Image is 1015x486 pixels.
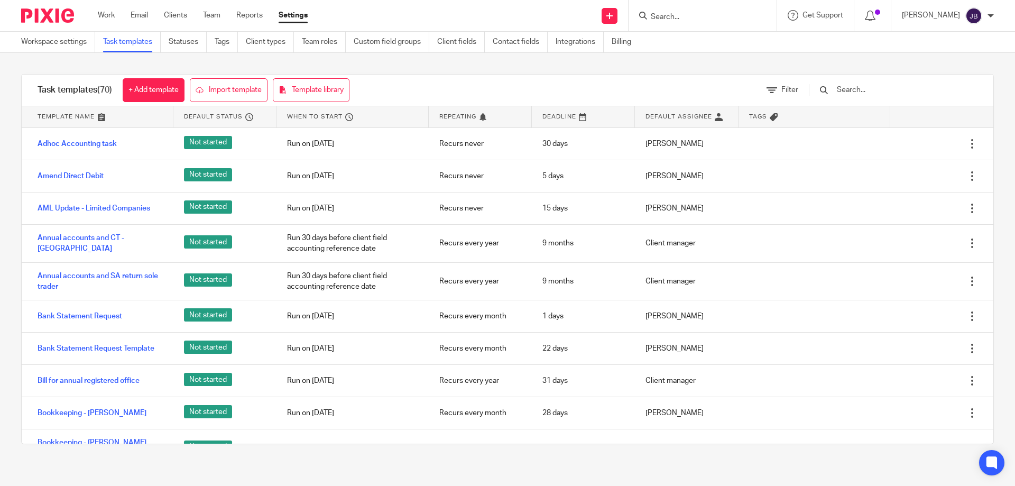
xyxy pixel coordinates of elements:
[276,163,428,189] div: Run on [DATE]
[38,233,163,254] a: Annual accounts and CT - [GEOGRAPHIC_DATA]
[542,112,576,121] span: Deadline
[184,273,232,287] span: Not started
[429,303,532,329] div: Recurs every month
[902,10,960,21] p: [PERSON_NAME]
[103,32,161,52] a: Task templates
[429,400,532,426] div: Recurs every month
[635,335,738,362] div: [PERSON_NAME]
[184,168,232,181] span: Not started
[532,268,635,295] div: 9 months
[650,13,745,22] input: Search
[429,268,532,295] div: Recurs every year
[645,112,712,121] span: Default assignee
[38,271,163,292] a: Annual accounts and SA return sole trader
[532,435,635,461] div: 28 days
[215,32,238,52] a: Tags
[635,131,738,157] div: [PERSON_NAME]
[276,368,428,394] div: Run on [DATE]
[164,10,187,21] a: Clients
[836,84,959,96] input: Search...
[169,32,207,52] a: Statuses
[184,441,232,454] span: Not started
[131,10,148,21] a: Email
[635,435,738,461] div: [PERSON_NAME]
[190,78,267,102] a: Import template
[184,200,232,214] span: Not started
[965,7,982,24] img: svg%3E
[635,230,738,256] div: Client manager
[635,268,738,295] div: Client manager
[749,112,767,121] span: Tags
[21,8,74,23] img: Pixie
[276,400,428,426] div: Run on [DATE]
[184,308,232,322] span: Not started
[123,78,184,102] a: + Add template
[38,375,140,386] a: Bill for annual registered office
[429,435,532,461] div: Recurs every month
[273,78,349,102] a: Template library
[302,32,346,52] a: Team roles
[635,400,738,426] div: [PERSON_NAME]
[429,368,532,394] div: Recurs every year
[439,112,476,121] span: Repeating
[532,368,635,394] div: 31 days
[635,195,738,222] div: [PERSON_NAME]
[184,112,243,121] span: Default status
[354,32,429,52] a: Custom field groups
[429,230,532,256] div: Recurs every year
[98,10,115,21] a: Work
[38,408,146,418] a: Bookkeeping - [PERSON_NAME]
[276,131,428,157] div: Run on [DATE]
[532,195,635,222] div: 15 days
[184,136,232,149] span: Not started
[635,368,738,394] div: Client manager
[184,235,232,249] span: Not started
[287,112,343,121] span: When to start
[556,32,604,52] a: Integrations
[38,171,104,181] a: Amend Direct Debit
[21,32,95,52] a: Workspace settings
[276,263,428,300] div: Run 30 days before client field accounting reference date
[97,86,112,94] span: (70)
[276,195,428,222] div: Run on [DATE]
[429,195,532,222] div: Recurs never
[276,225,428,262] div: Run 30 days before client field accounting reference date
[781,86,798,94] span: Filter
[532,400,635,426] div: 28 days
[184,405,232,418] span: Not started
[38,203,150,214] a: AML Update - Limited Companies
[532,303,635,329] div: 1 days
[635,163,738,189] div: [PERSON_NAME]
[38,112,95,121] span: Template name
[493,32,548,52] a: Contact fields
[38,139,117,149] a: Adhoc Accounting task
[246,32,294,52] a: Client types
[429,163,532,189] div: Recurs never
[203,10,220,21] a: Team
[429,335,532,362] div: Recurs every month
[276,303,428,329] div: Run on [DATE]
[532,230,635,256] div: 9 months
[612,32,639,52] a: Billing
[802,12,843,19] span: Get Support
[38,437,163,459] a: Bookkeeping - [PERSON_NAME] monthly
[532,163,635,189] div: 5 days
[437,32,485,52] a: Client fields
[38,343,154,354] a: Bank Statement Request Template
[532,131,635,157] div: 30 days
[38,85,112,96] h1: Task templates
[635,303,738,329] div: [PERSON_NAME]
[279,10,308,21] a: Settings
[532,335,635,362] div: 22 days
[276,435,428,461] div: Run on [DATE]
[276,335,428,362] div: Run on [DATE]
[38,311,122,322] a: Bank Statement Request
[236,10,263,21] a: Reports
[184,341,232,354] span: Not started
[429,131,532,157] div: Recurs never
[184,373,232,386] span: Not started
